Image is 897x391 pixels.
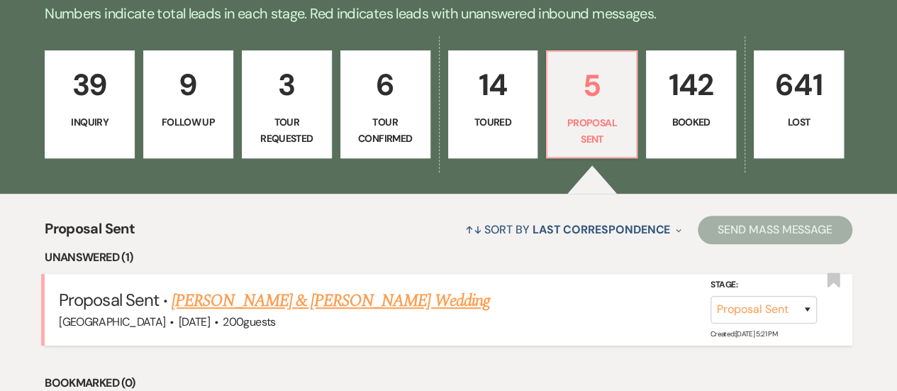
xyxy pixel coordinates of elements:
[655,61,727,109] p: 142
[242,50,332,158] a: 3Tour Requested
[251,61,323,109] p: 3
[45,248,852,267] li: Unanswered (1)
[172,288,489,314] a: [PERSON_NAME] & [PERSON_NAME] Wedding
[711,277,817,293] label: Stage:
[350,114,421,146] p: Tour Confirmed
[754,50,844,158] a: 641Lost
[54,61,126,109] p: 39
[350,61,421,109] p: 6
[763,61,835,109] p: 641
[556,62,628,109] p: 5
[464,222,481,237] span: ↑↓
[152,114,224,130] p: Follow Up
[457,61,529,109] p: 14
[45,218,135,248] span: Proposal Sent
[655,114,727,130] p: Booked
[457,114,529,130] p: Toured
[763,114,835,130] p: Lost
[459,211,687,248] button: Sort By Last Correspondence
[340,50,430,158] a: 6Tour Confirmed
[223,314,275,329] span: 200 guests
[143,50,233,158] a: 9Follow Up
[54,114,126,130] p: Inquiry
[556,115,628,147] p: Proposal Sent
[179,314,210,329] span: [DATE]
[646,50,736,158] a: 142Booked
[698,216,852,244] button: Send Mass Message
[546,50,637,158] a: 5Proposal Sent
[533,222,670,237] span: Last Correspondence
[251,114,323,146] p: Tour Requested
[448,50,538,158] a: 14Toured
[45,50,135,158] a: 39Inquiry
[59,314,165,329] span: [GEOGRAPHIC_DATA]
[711,329,777,338] span: Created: [DATE] 5:21 PM
[152,61,224,109] p: 9
[59,289,159,311] span: Proposal Sent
